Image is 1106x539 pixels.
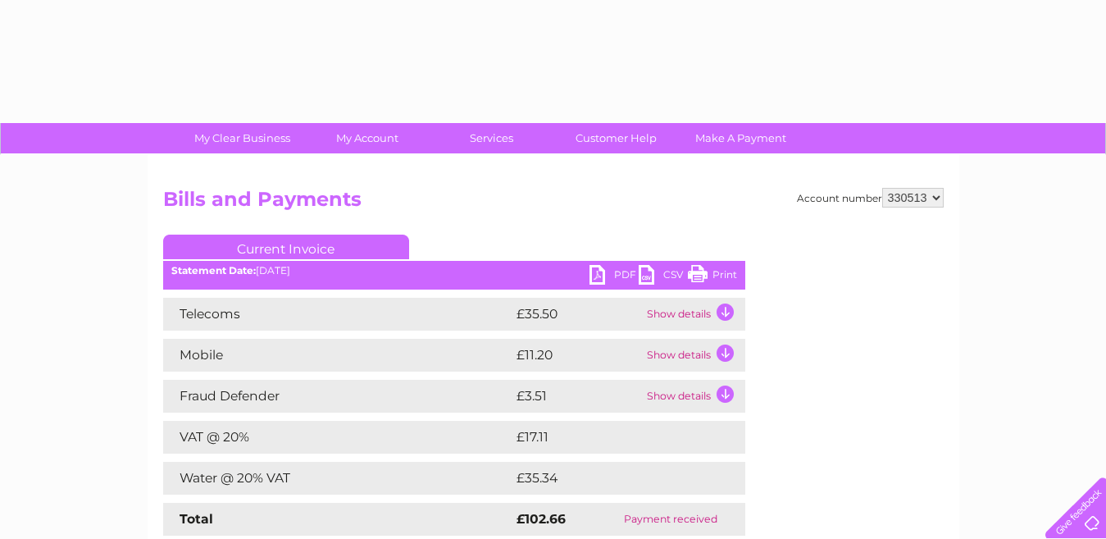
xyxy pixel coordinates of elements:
td: Show details [643,298,745,331]
a: Print [688,265,737,289]
div: Account number [797,188,944,208]
a: My Clear Business [175,123,310,153]
td: £35.50 [512,298,643,331]
td: Payment received [596,503,745,536]
td: Show details [643,380,745,413]
td: Fraud Defender [163,380,512,413]
a: My Account [299,123,435,153]
a: Make A Payment [673,123,808,153]
td: £35.34 [512,462,712,495]
td: £3.51 [512,380,643,413]
strong: £102.66 [517,511,566,527]
a: PDF [589,265,639,289]
td: £17.11 [512,421,706,454]
td: Telecoms [163,298,512,331]
a: CSV [639,265,688,289]
strong: Total [180,511,213,527]
div: [DATE] [163,265,745,276]
td: £11.20 [512,339,643,372]
td: Mobile [163,339,512,372]
b: Statement Date: [171,264,256,276]
a: Customer Help [548,123,684,153]
h2: Bills and Payments [163,188,944,219]
td: Show details [643,339,745,372]
a: Current Invoice [163,235,409,259]
td: VAT @ 20% [163,421,512,454]
a: Services [424,123,559,153]
td: Water @ 20% VAT [163,462,512,495]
